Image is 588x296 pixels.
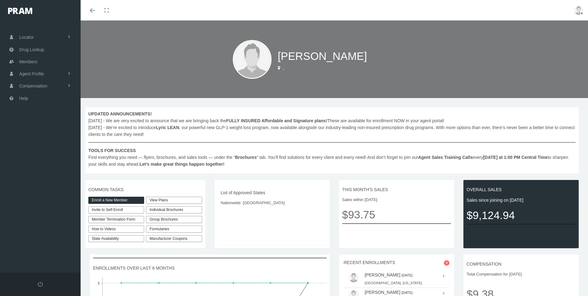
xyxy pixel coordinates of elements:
[466,271,576,277] span: Total Compensation for [DATE]
[226,118,327,123] b: FULLY INSURED Affordable and Signature plans!
[19,92,28,104] span: Help
[146,235,202,242] a: Manufacturer Coupons
[146,216,202,223] div: Group Brochures
[88,206,144,213] a: Invite to Self-Enroll
[19,31,34,43] span: Locator
[466,197,576,204] span: Sales since joining on [DATE]
[88,197,144,204] a: Enroll a New Member
[365,290,400,295] a: [PERSON_NAME]
[344,260,395,265] span: RECENT ENROLLMENTS
[156,125,179,130] b: Lyric LEAN
[221,200,324,206] span: Nationwide: [GEOGRAPHIC_DATA]
[466,186,576,193] span: OVERALL SALES
[574,6,583,15] img: user-placeholder.jpg
[88,216,144,223] a: Member Termination Form
[8,8,32,14] img: PRAM_20_x_78.png
[466,207,576,224] span: $9,124.94
[139,162,224,167] b: Let’s make great things happen together!
[466,261,576,267] span: COMPENSATION
[342,186,451,193] span: THIS MONTH'S SALES
[365,272,400,277] a: [PERSON_NAME]
[402,291,413,294] small: [DATE]
[349,272,359,282] img: user-placeholder.jpg
[88,148,136,153] b: TOOLS FOR SUCCESS
[221,189,324,196] span: List of Approved States
[88,235,144,242] a: State Availability
[19,80,47,92] span: Compensation
[342,206,451,223] span: $93.75
[19,56,37,68] span: Members
[233,40,272,79] img: user-placeholder.jpg
[235,155,257,160] b: Brochures
[342,197,451,203] span: Sales within [DATE]
[88,226,144,233] a: How to Videos
[93,265,327,271] span: ENROLLMENTS OVER LAST 6 MONTHS
[146,197,202,204] a: View Plans
[88,186,202,193] span: COMMON TASKS
[402,273,413,277] small: [DATE]
[146,206,202,213] div: Individual Brochures
[278,50,367,62] span: [PERSON_NAME]
[365,281,422,285] small: [GEOGRAPHIC_DATA], [US_STATE]
[283,65,284,70] span: ,
[444,260,449,266] span: 8
[146,226,202,233] div: Formularies
[418,155,473,160] b: Agent Sales Training Calls
[483,155,548,160] b: [DATE] at 1:00 PM Central Time
[19,44,44,56] span: Drug Lookup
[88,111,152,116] b: UPDATED ANNOUNCEMENTS!
[88,110,576,168] span: [DATE] - We are very excited to announce that we are bringing back the These are available for en...
[98,281,100,285] tspan: 1
[19,68,44,80] span: Agent Profile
